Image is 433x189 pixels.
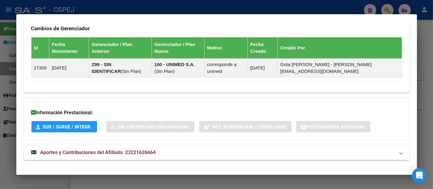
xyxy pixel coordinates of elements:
[296,121,370,132] button: Prestaciones Auditadas
[106,121,194,132] button: Sin Certificado Discapacidad
[40,149,156,155] span: Aportes y Contribuciones del Afiliado: 23221626664
[247,37,277,59] th: Fecha Creado
[212,124,287,130] span: Not. Internacion / Censo Hosp.
[156,69,173,74] span: Sin Plan
[199,121,292,132] button: Not. Internacion / Censo Hosp.
[118,124,190,130] span: Sin Certificado Discapacidad
[247,59,277,78] td: [DATE]
[278,59,402,78] td: Gota [PERSON_NAME] - [PERSON_NAME][EMAIL_ADDRESS][DOMAIN_NAME]
[412,168,427,183] div: Open Intercom Messenger
[31,25,402,32] h3: Cambios de Gerenciador
[278,37,402,59] th: Creado Por
[31,37,49,59] th: Id
[89,59,152,78] td: ( )
[92,62,121,74] strong: Z99 - SIN IDENTIFICAR
[154,62,195,67] strong: 100 - UNIMED S.A.
[204,37,247,59] th: Motivo
[152,37,204,59] th: Gerenciador / Plan Nuevo
[24,167,410,182] mat-expansion-panel-header: Aportes y Contribuciones del Titular: 20179303109
[43,124,92,130] span: SUR / SURGE / INTEGR.
[31,59,49,78] td: 17309
[24,145,410,160] mat-expansion-panel-header: Aportes y Contribuciones del Afiliado: 23221626664
[89,37,152,59] th: Gerenciador / Plan Anterior
[49,37,89,59] th: Fecha Movimiento
[49,59,89,78] td: [DATE]
[306,124,366,130] span: Prestaciones Auditadas
[204,59,247,78] td: corresponde a unimed
[152,59,204,78] td: ( )
[31,121,97,132] button: SUR / SURGE / INTEGR.
[31,109,402,116] h3: Información Prestacional:
[122,69,140,74] span: Sin Plan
